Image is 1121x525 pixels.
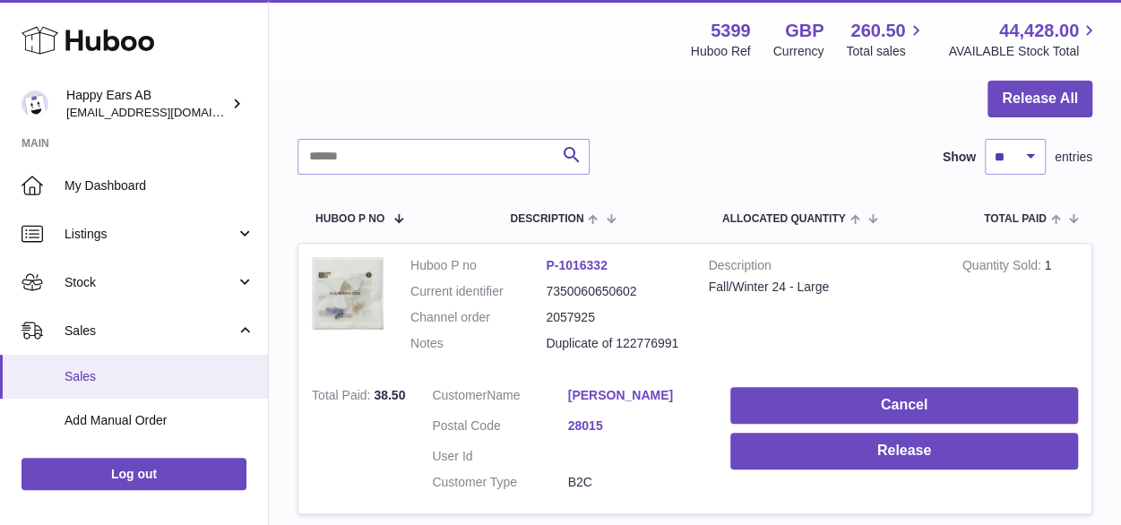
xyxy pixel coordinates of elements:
[846,19,926,60] a: 260.50 Total sales
[1055,149,1092,166] span: entries
[312,257,384,330] img: 1729238114.png
[568,474,703,491] dd: B2C
[410,309,546,326] dt: Channel order
[987,81,1092,117] button: Release All
[65,177,254,194] span: My Dashboard
[546,335,681,352] p: Duplicate of 122776991
[722,213,846,225] span: ALLOCATED Quantity
[312,388,374,407] strong: Total Paid
[984,213,1047,225] span: Total paid
[432,448,567,465] dt: User Id
[65,323,236,340] span: Sales
[785,19,824,43] strong: GBP
[709,257,936,279] strong: Description
[410,335,546,352] dt: Notes
[374,388,405,402] span: 38.50
[65,368,254,385] span: Sales
[66,87,228,121] div: Happy Ears AB
[66,105,263,119] span: [EMAIL_ADDRESS][DOMAIN_NAME]
[546,283,681,300] dd: 7350060650602
[949,244,1091,374] td: 1
[730,387,1078,424] button: Cancel
[943,149,976,166] label: Show
[730,433,1078,469] button: Release
[315,213,384,225] span: Huboo P no
[568,387,703,404] a: [PERSON_NAME]
[546,309,681,326] dd: 2057925
[691,43,751,60] div: Huboo Ref
[850,19,905,43] span: 260.50
[65,226,236,243] span: Listings
[432,474,567,491] dt: Customer Type
[22,458,246,490] a: Log out
[410,257,546,274] dt: Huboo P no
[432,417,567,439] dt: Postal Code
[711,19,751,43] strong: 5399
[432,388,487,402] span: Customer
[65,412,254,429] span: Add Manual Order
[65,274,236,291] span: Stock
[546,258,608,272] a: P-1016332
[22,90,48,117] img: 3pl@happyearsearplugs.com
[948,19,1099,60] a: 44,428.00 AVAILABLE Stock Total
[948,43,1099,60] span: AVAILABLE Stock Total
[410,283,546,300] dt: Current identifier
[432,387,567,409] dt: Name
[962,258,1045,277] strong: Quantity Sold
[709,279,936,296] div: Fall/Winter 24 - Large
[510,213,583,225] span: Description
[999,19,1079,43] span: 44,428.00
[773,43,824,60] div: Currency
[568,417,703,435] a: 28015
[846,43,926,60] span: Total sales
